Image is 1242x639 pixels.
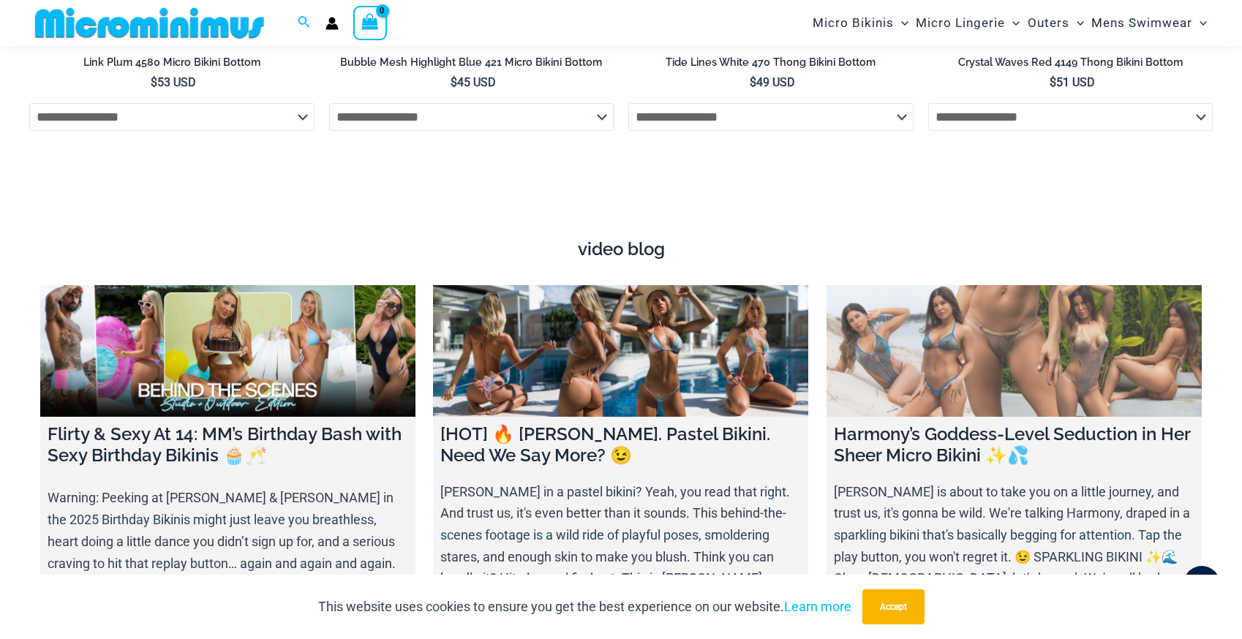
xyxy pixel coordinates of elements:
a: View Shopping Cart, empty [353,6,387,39]
h4: Flirty & Sexy At 14: MM’s Birthday Bash with Sexy Birthday Bikinis 🧁🥂 [48,424,408,466]
span: Micro Lingerie [916,4,1005,42]
a: Crystal Waves Red 4149 Thong Bikini Bottom [928,56,1213,75]
a: Harmony’s Goddess-Level Seduction in Her Sheer Micro Bikini ✨💦 [827,285,1202,417]
span: Menu Toggle [1069,4,1084,42]
h4: Harmony’s Goddess-Level Seduction in Her Sheer Micro Bikini ✨💦 [834,424,1194,466]
h2: Link Plum 4580 Micro Bikini Bottom [29,56,315,69]
bdi: 51 USD [1050,75,1095,89]
a: Mens SwimwearMenu ToggleMenu Toggle [1088,4,1211,42]
h4: video blog [40,239,1202,260]
bdi: 53 USD [151,75,196,89]
span: $ [451,75,457,89]
nav: Site Navigation [807,2,1213,44]
span: $ [750,75,756,89]
a: Search icon link [298,14,311,32]
img: MM SHOP LOGO FLAT [29,7,270,39]
h2: Bubble Mesh Highlight Blue 421 Micro Bikini Bottom [329,56,614,69]
a: OutersMenu ToggleMenu Toggle [1024,4,1088,42]
a: Micro LingerieMenu ToggleMenu Toggle [912,4,1023,42]
span: Micro Bikinis [813,4,894,42]
button: Accept [862,589,925,624]
a: Tide Lines White 470 Thong Bikini Bottom [628,56,914,75]
a: Bubble Mesh Highlight Blue 421 Micro Bikini Bottom [329,56,614,75]
span: Menu Toggle [1005,4,1020,42]
bdi: 49 USD [750,75,795,89]
a: Micro BikinisMenu ToggleMenu Toggle [809,4,912,42]
a: Link Plum 4580 Micro Bikini Bottom [29,56,315,75]
span: Mens Swimwear [1091,4,1192,42]
span: Menu Toggle [1192,4,1207,42]
a: Learn more [784,599,851,614]
h2: Crystal Waves Red 4149 Thong Bikini Bottom [928,56,1213,69]
h4: [HOT] 🔥 [PERSON_NAME]. Pastel Bikini. Need We Say More? 😉 [440,424,801,466]
span: Outers [1028,4,1069,42]
span: $ [151,75,157,89]
bdi: 45 USD [451,75,496,89]
p: This website uses cookies to ensure you get the best experience on our website. [318,596,851,618]
span: $ [1050,75,1056,89]
h2: Tide Lines White 470 Thong Bikini Bottom [628,56,914,69]
span: Menu Toggle [894,4,908,42]
a: Account icon link [325,17,339,30]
